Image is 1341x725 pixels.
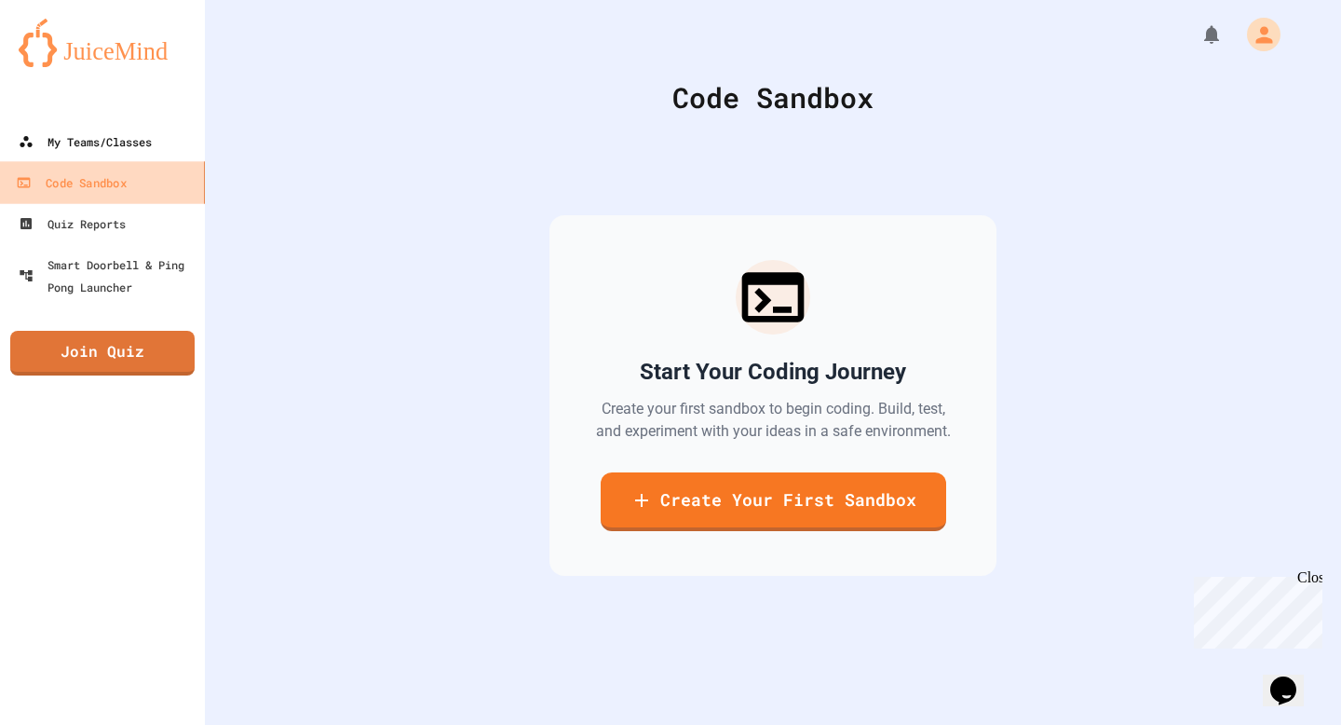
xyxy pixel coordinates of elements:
p: Create your first sandbox to begin coding. Build, test, and experiment with your ideas in a safe ... [594,398,952,443]
div: Chat with us now!Close [7,7,129,118]
iframe: chat widget [1263,650,1322,706]
div: Code Sandbox [16,171,126,195]
img: logo-orange.svg [19,19,186,67]
a: Create Your First Sandbox [601,472,946,531]
div: Quiz Reports [19,212,126,235]
h2: Start Your Coding Journey [640,357,906,387]
div: My Account [1227,13,1285,56]
a: Join Quiz [10,331,195,376]
div: Code Sandbox [251,76,1294,118]
div: My Teams/Classes [19,130,152,153]
div: Smart Doorbell & Ping Pong Launcher [19,253,197,298]
div: My Notifications [1166,19,1227,50]
iframe: chat widget [1186,569,1322,649]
